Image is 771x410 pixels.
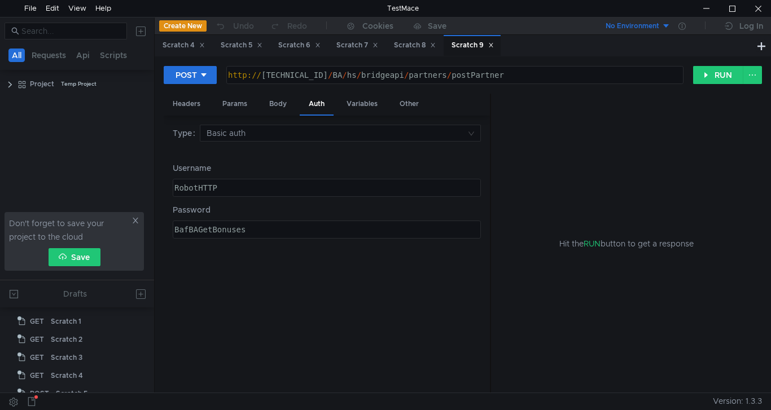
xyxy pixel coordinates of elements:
[428,22,446,30] div: Save
[233,19,254,33] div: Undo
[287,19,307,33] div: Redo
[28,49,69,62] button: Requests
[73,49,93,62] button: Api
[173,125,200,142] label: Type
[213,94,256,114] div: Params
[56,385,87,402] div: Scratch 5
[559,237,694,250] span: Hit the button to get a response
[173,204,481,216] label: Password
[9,217,129,244] span: Don't forget to save your project to the cloud
[51,331,82,348] div: Scratch 2
[176,69,197,81] div: POST
[739,19,763,33] div: Log In
[49,248,100,266] button: Save
[278,39,321,51] div: Scratch 6
[338,94,387,114] div: Variables
[30,349,44,366] span: GET
[97,49,130,62] button: Scripts
[606,21,659,32] div: No Environment
[362,19,393,33] div: Cookies
[584,239,601,249] span: RUN
[207,17,262,34] button: Undo
[300,94,334,116] div: Auth
[173,162,481,174] label: Username
[693,66,743,84] button: RUN
[30,331,44,348] span: GET
[262,17,315,34] button: Redo
[221,39,262,51] div: Scratch 5
[51,313,81,330] div: Scratch 1
[63,287,87,301] div: Drafts
[163,39,205,51] div: Scratch 4
[713,393,762,409] span: Version: 1.3.3
[159,20,207,32] button: Create New
[61,76,97,92] div: Temp Project
[21,25,120,37] input: Search...
[164,66,217,84] button: POST
[30,313,44,330] span: GET
[452,39,494,51] div: Scratch 9
[51,349,82,366] div: Scratch 3
[336,39,378,51] div: Scratch 7
[30,385,49,402] span: POST
[391,94,428,114] div: Other
[8,49,25,62] button: All
[51,367,83,384] div: Scratch 4
[30,367,44,384] span: GET
[260,94,296,114] div: Body
[394,39,436,51] div: Scratch 8
[30,76,54,92] div: Project
[164,94,209,114] div: Headers
[592,17,671,35] button: No Environment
